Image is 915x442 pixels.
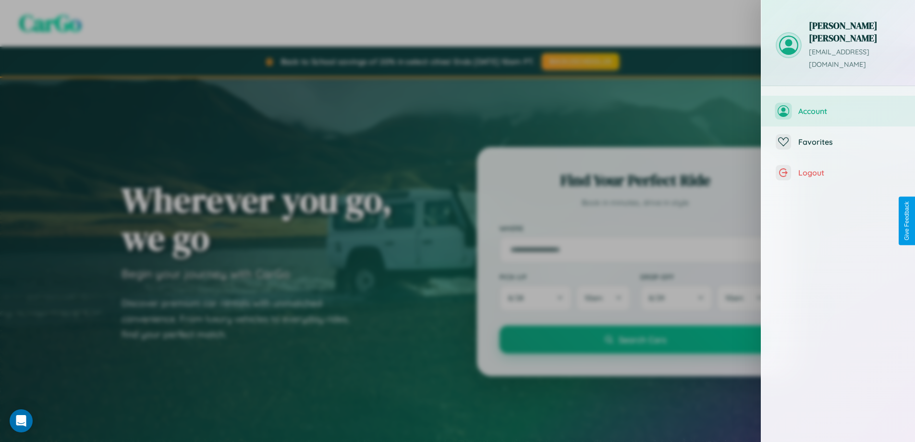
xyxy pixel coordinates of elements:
button: Account [761,96,915,126]
h3: [PERSON_NAME] [PERSON_NAME] [809,19,901,44]
span: Logout [798,168,901,177]
div: Open Intercom Messenger [10,409,33,432]
button: Favorites [761,126,915,157]
button: Logout [761,157,915,188]
span: Favorites [798,137,901,147]
span: Account [798,106,901,116]
p: [EMAIL_ADDRESS][DOMAIN_NAME] [809,46,901,71]
div: Give Feedback [903,202,910,240]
